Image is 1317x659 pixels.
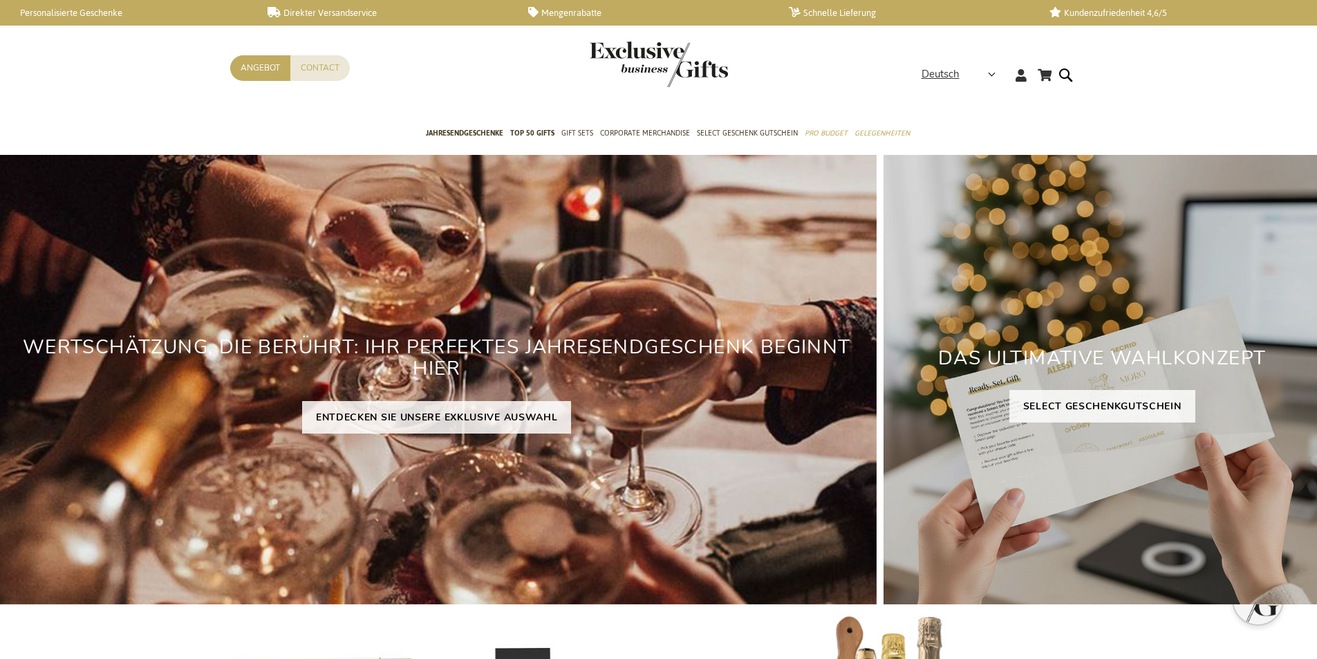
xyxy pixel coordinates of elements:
[697,117,798,151] a: Select Geschenk Gutschein
[7,7,245,19] a: Personalisierte Geschenke
[922,66,960,82] span: Deutsch
[854,117,910,151] a: Gelegenheiten
[590,41,728,87] img: Exclusive Business gifts logo
[805,126,848,140] span: Pro Budget
[561,126,593,140] span: Gift Sets
[1009,390,1195,423] a: SELECT GESCHENKGUTSCHEIN
[268,7,506,19] a: Direkter Versandservice
[789,7,1027,19] a: Schnelle Lieferung
[230,55,290,81] a: Angebot
[697,126,798,140] span: Select Geschenk Gutschein
[854,126,910,140] span: Gelegenheiten
[290,55,350,81] a: Contact
[426,117,503,151] a: Jahresendgeschenke
[1049,7,1288,19] a: Kundenzufriedenheit 4,6/5
[600,126,690,140] span: Corporate Merchandise
[600,117,690,151] a: Corporate Merchandise
[805,117,848,151] a: Pro Budget
[922,66,1005,82] div: Deutsch
[510,126,554,140] span: TOP 50 Gifts
[302,401,572,434] a: ENTDECKEN SIE UNSERE EXKLUSIVE AUSWAHL
[528,7,767,19] a: Mengenrabatte
[510,117,554,151] a: TOP 50 Gifts
[561,117,593,151] a: Gift Sets
[590,41,659,87] a: store logo
[426,126,503,140] span: Jahresendgeschenke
